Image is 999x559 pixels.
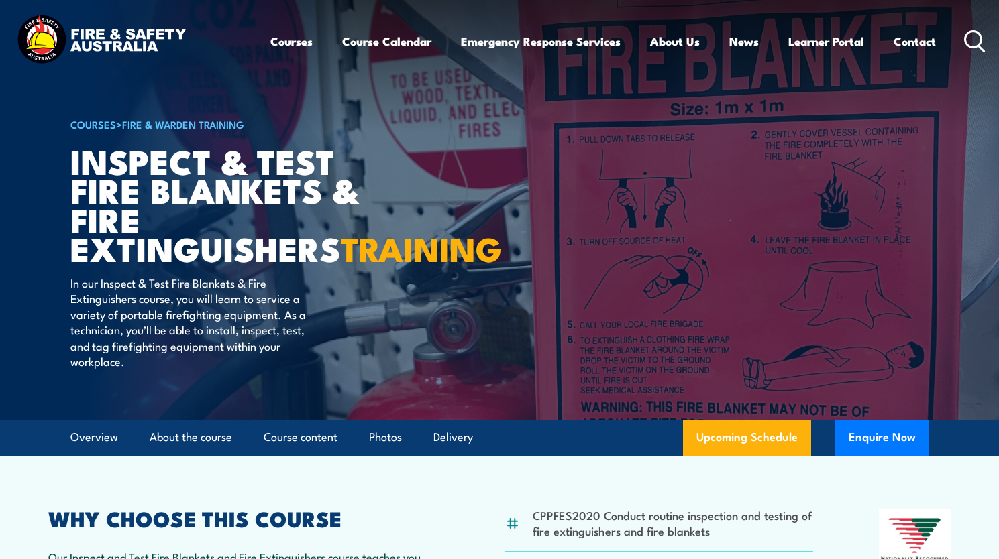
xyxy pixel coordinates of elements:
button: Enquire Now [835,420,929,456]
h1: Inspect & Test Fire Blankets & Fire Extinguishers [70,146,402,262]
a: About Us [650,23,700,59]
a: Contact [894,23,936,59]
a: Overview [70,420,118,455]
a: Courses [270,23,313,59]
a: Upcoming Schedule [683,420,811,456]
a: Learner Portal [788,23,864,59]
a: Course content [264,420,337,455]
li: CPPFES2020 Conduct routine inspection and testing of fire extinguishers and fire blankets [533,507,814,539]
strong: TRAINING [341,222,502,273]
a: Delivery [433,420,473,455]
a: Fire & Warden Training [122,117,244,131]
h6: > [70,116,402,132]
a: Course Calendar [342,23,431,59]
p: In our Inspect & Test Fire Blankets & Fire Extinguishers course, you will learn to service a vari... [70,275,315,369]
h2: WHY CHOOSE THIS COURSE [48,509,440,527]
a: About the course [150,420,232,455]
a: News [729,23,759,59]
a: Photos [369,420,402,455]
a: Emergency Response Services [461,23,621,59]
a: COURSES [70,117,116,131]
